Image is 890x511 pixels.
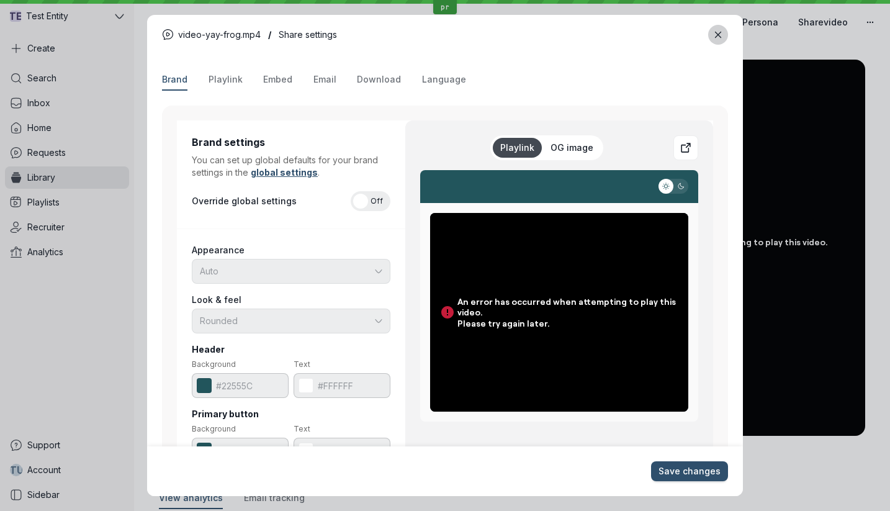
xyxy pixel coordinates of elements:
[200,265,372,278] span: Auto
[357,73,401,86] span: Download
[251,167,318,178] a: global settings
[192,244,245,256] span: Appearance
[268,29,271,41] span: /
[192,423,289,435] span: Background
[651,461,728,481] button: Save changes
[279,27,337,43] h3: Share settings
[192,408,390,420] span: Primary button
[551,142,593,154] span: OG image
[200,315,372,327] span: Rounded
[192,358,289,371] span: Background
[294,358,390,371] span: Text
[192,343,390,356] span: Header
[192,309,390,333] button: Rounded
[192,294,241,306] span: Look & feel
[178,29,261,40] span: video-yay-frog.mp4
[313,73,336,86] span: Email
[209,73,243,86] span: Playlink
[500,142,534,154] span: Playlink
[371,191,383,211] span: Off
[192,135,265,149] h2: Brand settings
[192,154,390,179] p: You can set up global defaults for your brand settings in the .
[162,73,187,86] span: Brand
[659,465,721,477] span: Save changes
[192,259,390,284] button: Auto
[294,423,390,435] span: Text
[673,135,698,160] a: Preview
[263,73,292,86] span: Embed
[422,73,466,86] span: Language
[192,195,297,207] span: Override global settings
[708,25,728,45] button: Close modal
